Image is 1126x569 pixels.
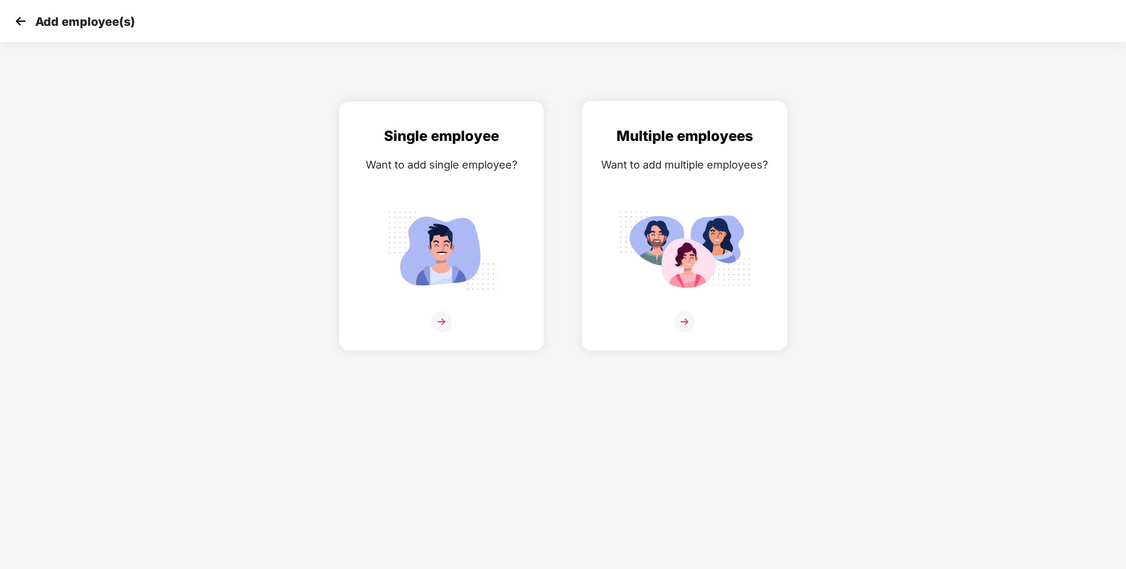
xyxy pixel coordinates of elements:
div: Want to add single employee? [351,156,532,173]
img: svg+xml;base64,PHN2ZyB4bWxucz0iaHR0cDovL3d3dy53My5vcmcvMjAwMC9zdmciIHdpZHRoPSIzMCIgaGVpZ2h0PSIzMC... [12,12,29,30]
img: svg+xml;base64,PHN2ZyB4bWxucz0iaHR0cDovL3d3dy53My5vcmcvMjAwMC9zdmciIGlkPSJTaW5nbGVfZW1wbG95ZWUiIH... [376,205,507,297]
img: svg+xml;base64,PHN2ZyB4bWxucz0iaHR0cDovL3d3dy53My5vcmcvMjAwMC9zdmciIGlkPSJNdWx0aXBsZV9lbXBsb3llZS... [619,205,750,297]
img: svg+xml;base64,PHN2ZyB4bWxucz0iaHR0cDovL3d3dy53My5vcmcvMjAwMC9zdmciIHdpZHRoPSIzNiIgaGVpZ2h0PSIzNi... [431,311,452,332]
div: Single employee [351,125,532,147]
p: Add employee(s) [35,15,135,29]
div: Want to add multiple employees? [594,156,775,173]
div: Multiple employees [594,125,775,147]
img: svg+xml;base64,PHN2ZyB4bWxucz0iaHR0cDovL3d3dy53My5vcmcvMjAwMC9zdmciIHdpZHRoPSIzNiIgaGVpZ2h0PSIzNi... [674,311,695,332]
